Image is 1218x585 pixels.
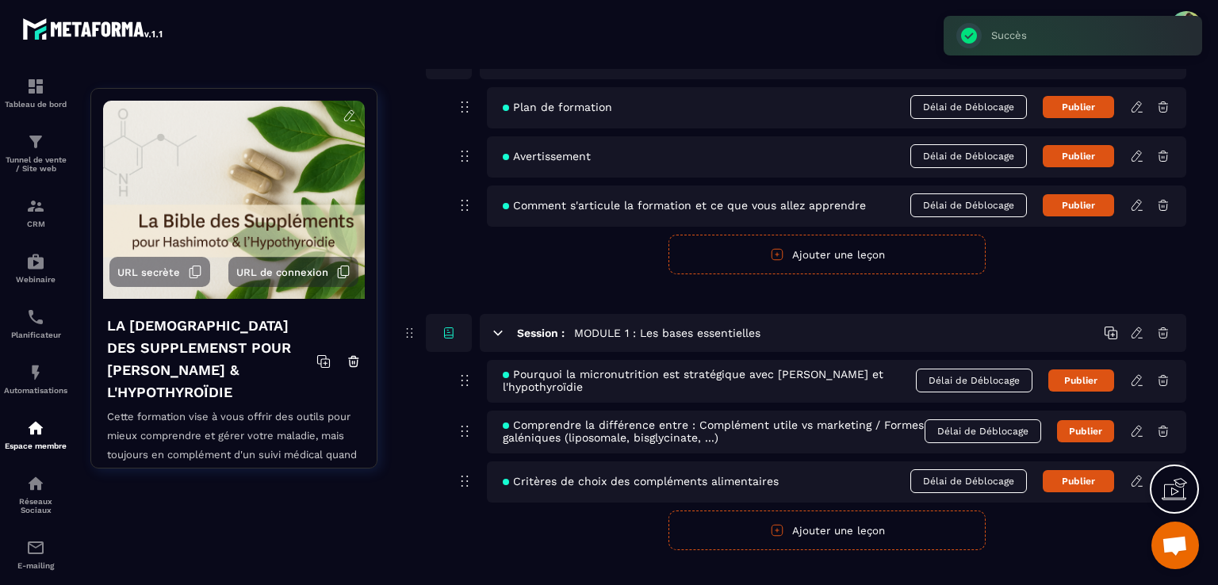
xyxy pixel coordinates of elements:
img: automations [26,363,45,382]
button: Publier [1057,420,1114,442]
p: Espace membre [4,442,67,450]
span: URL de connexion [236,266,328,278]
img: background [103,101,365,299]
img: formation [26,197,45,216]
p: Réseaux Sociaux [4,497,67,514]
a: Ouvrir le chat [1151,522,1199,569]
p: Webinaire [4,275,67,284]
h6: Session : [517,327,565,339]
h5: MODULE 1 : Les bases essentielles [574,325,760,341]
button: Ajouter une leçon [668,510,986,550]
img: logo [22,14,165,43]
button: URL de connexion [228,257,358,287]
p: Cette formation vise à vous offrir des outils pour mieux comprendre et gérer votre maladie, mais ... [107,407,361,500]
img: scheduler [26,308,45,327]
span: Délai de Déblocage [925,419,1041,443]
p: CRM [4,220,67,228]
button: Publier [1043,194,1114,216]
span: URL secrète [117,266,180,278]
button: URL secrète [109,257,210,287]
span: Délai de Déblocage [910,144,1027,168]
span: Pourquoi la micronutrition est stratégique avec [PERSON_NAME] et l'hypothyroïdie [503,368,916,393]
span: Critères de choix des compléments alimentaires [503,475,779,487]
button: Publier [1043,96,1114,118]
img: automations [26,252,45,271]
button: Publier [1043,470,1114,492]
a: formationformationCRM [4,185,67,240]
a: automationsautomationsEspace membre [4,407,67,462]
span: Comprendre la différence entre : Complément utile vs marketing / Formes galéniques (liposomale, b... [503,419,925,444]
img: email [26,538,45,557]
a: formationformationTableau de bord [4,65,67,120]
button: Ajouter une leçon [668,235,986,274]
img: social-network [26,474,45,493]
span: Comment s'articule la formation et ce que vous allez apprendre [503,199,866,212]
span: Délai de Déblocage [910,193,1027,217]
button: Publier [1048,369,1114,392]
a: schedulerschedulerPlanificateur [4,296,67,351]
p: Planificateur [4,331,67,339]
a: formationformationTunnel de vente / Site web [4,120,67,185]
span: Délai de Déblocage [910,95,1027,119]
span: Délai de Déblocage [910,469,1027,493]
p: Tableau de bord [4,100,67,109]
span: Délai de Déblocage [916,369,1032,392]
span: Plan de formation [503,101,612,113]
p: Automatisations [4,386,67,395]
p: E-mailing [4,561,67,570]
a: social-networksocial-networkRéseaux Sociaux [4,462,67,526]
p: Tunnel de vente / Site web [4,155,67,173]
a: automationsautomationsWebinaire [4,240,67,296]
img: automations [26,419,45,438]
img: formation [26,132,45,151]
a: automationsautomationsAutomatisations [4,351,67,407]
span: Avertissement [503,150,591,162]
img: formation [26,77,45,96]
button: Publier [1043,145,1114,167]
a: emailemailE-mailing [4,526,67,582]
h4: LA [DEMOGRAPHIC_DATA] DES SUPPLEMENST POUR [PERSON_NAME] & L'HYPOTHYROÏDIE [107,315,316,403]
